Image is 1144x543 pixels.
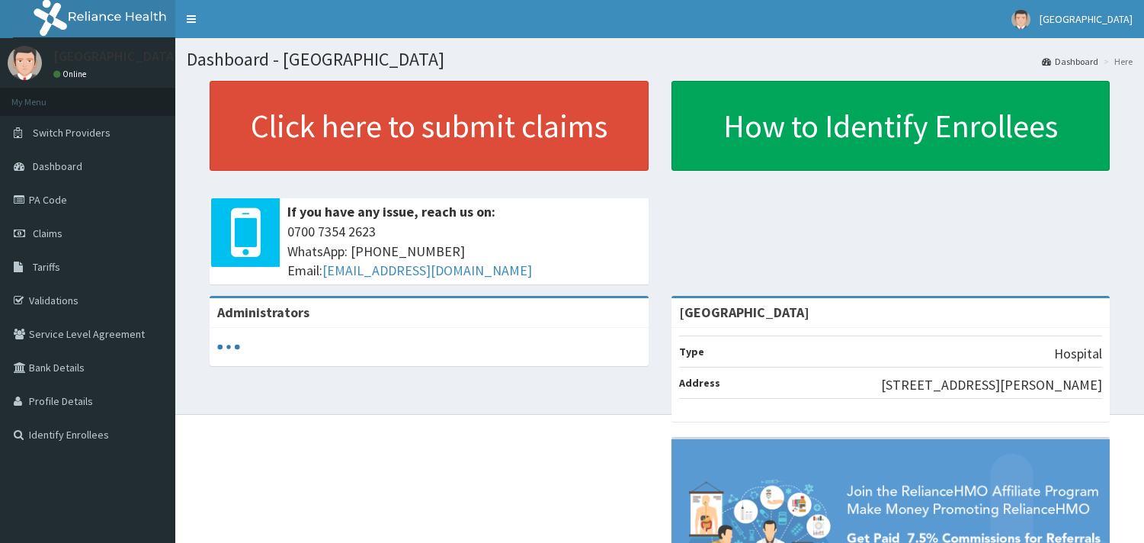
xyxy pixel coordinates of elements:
[679,345,704,358] b: Type
[287,203,495,220] b: If you have any issue, reach us on:
[217,336,240,358] svg: audio-loading
[1040,12,1133,26] span: [GEOGRAPHIC_DATA]
[287,222,641,281] span: 0700 7354 2623 WhatsApp: [PHONE_NUMBER] Email:
[217,304,309,321] b: Administrators
[33,159,82,173] span: Dashboard
[1042,55,1098,68] a: Dashboard
[33,260,60,274] span: Tariffs
[210,81,649,171] a: Click here to submit claims
[679,376,720,390] b: Address
[1100,55,1133,68] li: Here
[33,126,111,140] span: Switch Providers
[8,46,42,80] img: User Image
[1011,10,1030,29] img: User Image
[1054,344,1102,364] p: Hospital
[187,50,1133,69] h1: Dashboard - [GEOGRAPHIC_DATA]
[53,50,179,63] p: [GEOGRAPHIC_DATA]
[33,227,62,240] span: Claims
[881,375,1102,395] p: [STREET_ADDRESS][PERSON_NAME]
[53,69,90,79] a: Online
[679,304,809,321] strong: [GEOGRAPHIC_DATA]
[322,262,532,279] a: [EMAIL_ADDRESS][DOMAIN_NAME]
[671,81,1110,171] a: How to Identify Enrollees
